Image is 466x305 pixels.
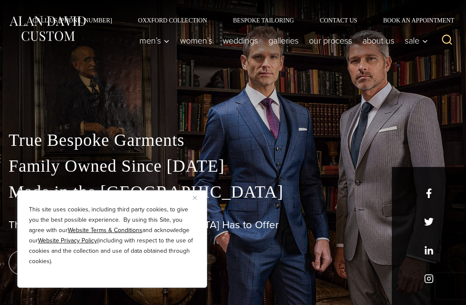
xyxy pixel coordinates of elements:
[19,17,457,23] nav: Secondary Navigation
[263,32,304,49] a: Galleries
[193,196,197,200] img: Close
[175,32,217,49] a: Women’s
[9,219,457,231] h1: The Best Custom Suits [GEOGRAPHIC_DATA] Has to Offer
[307,17,370,23] a: Contact Us
[405,36,428,45] span: Sale
[217,32,263,49] a: weddings
[29,204,195,267] p: This site uses cookies, including third party cookies, to give you the best possible experience. ...
[220,17,307,23] a: Bespoke Tailoring
[125,17,220,23] a: Oxxford Collection
[38,236,97,245] a: Website Privacy Policy
[68,226,142,235] a: Website Terms & Conditions
[19,17,125,23] a: Call Us [PHONE_NUMBER]
[357,32,400,49] a: About Us
[304,32,357,49] a: Our Process
[193,192,203,203] button: Close
[134,32,432,49] nav: Primary Navigation
[410,279,457,301] iframe: Opens a widget where you can chat to one of our agents
[139,36,170,45] span: Men’s
[9,251,129,275] a: book an appointment
[370,17,457,23] a: Book an Appointment
[9,127,457,205] p: True Bespoke Garments Family Owned Since [DATE] Made in the [GEOGRAPHIC_DATA]
[9,14,86,43] img: Alan David Custom
[437,30,457,51] button: View Search Form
